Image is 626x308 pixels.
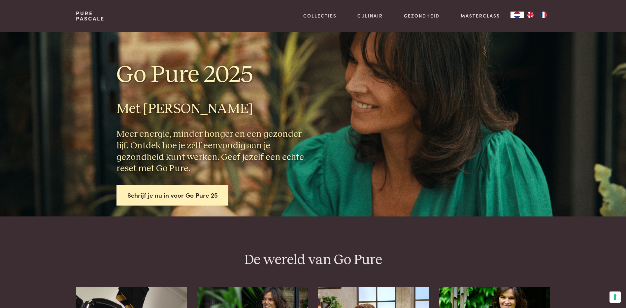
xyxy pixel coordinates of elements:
[303,12,337,19] a: Collecties
[511,12,550,18] aside: Language selected: Nederlands
[116,60,308,90] h1: Go Pure 2025
[524,12,537,18] a: EN
[511,12,524,18] div: Language
[524,12,550,18] ul: Language list
[116,129,308,174] h3: Meer energie, minder honger en een gezonder lijf. Ontdek hoe je zélf eenvoudig aan je gezondheid ...
[537,12,550,18] a: FR
[404,12,440,19] a: Gezondheid
[511,12,524,18] a: NL
[357,12,383,19] a: Culinair
[76,251,550,269] h2: De wereld van Go Pure
[461,12,500,19] a: Masterclass
[76,11,105,21] a: PurePascale
[116,100,308,118] h2: Met [PERSON_NAME]
[610,291,621,303] button: Uw voorkeuren voor toestemming voor trackingtechnologieën
[116,185,229,206] a: Schrijf je nu in voor Go Pure 25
